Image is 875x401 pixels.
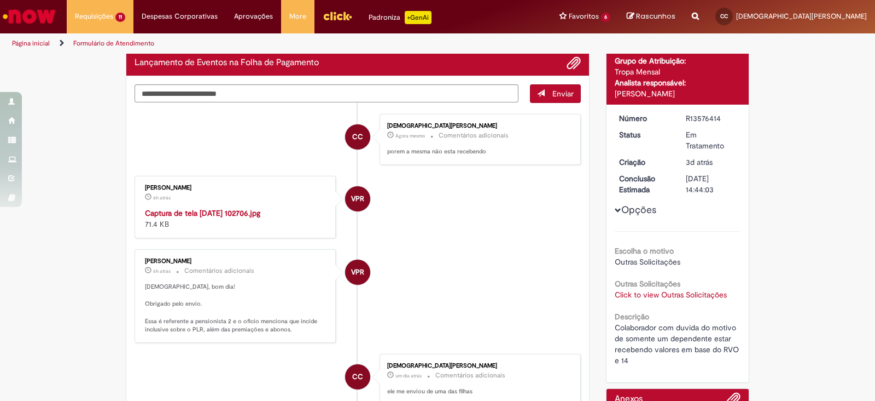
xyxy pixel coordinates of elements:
span: 3d atrás [686,157,713,167]
span: Outras Solicitações [615,257,680,267]
div: Cristiane Medeiros Cascaes [345,124,370,150]
small: Comentários adicionais [435,371,505,380]
time: 01/10/2025 09:33:53 [153,194,171,201]
a: Click to view Outras Solicitações [615,290,727,300]
span: Favoritos [569,11,599,22]
div: Grupo de Atribuição: [615,55,741,66]
span: 6h atrás [153,268,171,274]
span: CC [720,13,728,20]
p: [DEMOGRAPHIC_DATA], bom dia! Obrigado pelo envio. Essa é referente a pensionista 2 e o oficio men... [145,283,327,334]
b: Escolha o motivo [615,246,674,256]
a: Formulário de Atendimento [73,39,154,48]
a: Captura de tela [DATE] 102706.jpg [145,208,260,218]
button: Enviar [530,84,581,103]
b: Outras Solicitações [615,279,680,289]
span: Agora mesmo [395,133,425,139]
div: Vanessa Paiva Ribeiro [345,186,370,211]
span: [DEMOGRAPHIC_DATA][PERSON_NAME] [736,12,867,21]
small: Comentários adicionais [439,131,509,140]
time: 01/10/2025 09:33:35 [153,268,171,274]
span: Rascunhos [636,11,675,21]
dt: Criação [611,157,678,168]
div: Vanessa Paiva Ribeiro [345,260,370,285]
span: um dia atrás [395,373,422,379]
div: [DEMOGRAPHIC_DATA][PERSON_NAME] [387,123,569,129]
div: [DATE] 14:44:03 [686,173,737,195]
div: Em Tratamento [686,129,737,151]
dt: Número [611,113,678,124]
img: ServiceNow [1,5,57,27]
span: Enviar [552,89,574,99]
b: Descrição [615,312,649,322]
time: 29/09/2025 11:00:36 [686,157,713,167]
span: CC [352,364,363,390]
time: 01/10/2025 15:19:01 [395,133,425,139]
div: Tropa Mensal [615,66,741,77]
span: VPR [351,186,364,212]
img: click_logo_yellow_360x200.png [323,8,352,24]
span: More [289,11,306,22]
span: Despesas Corporativas [142,11,218,22]
button: Adicionar anexos [567,56,581,70]
div: [PERSON_NAME] [615,88,741,99]
span: Colaborador com duvida do motivo de somente um dependente estar recebendo valores em base do RVO ... [615,323,741,365]
div: [PERSON_NAME] [145,258,327,265]
dt: Conclusão Estimada [611,173,678,195]
div: 71.4 KB [145,208,327,230]
ul: Trilhas de página [8,33,575,54]
h2: Lançamento de Eventos na Folha de Pagamento Histórico de tíquete [135,58,319,68]
p: porem a mesma não esta recebendo [387,147,569,156]
small: Comentários adicionais [184,266,254,276]
div: Analista responsável: [615,77,741,88]
textarea: Digite sua mensagem aqui... [135,84,518,103]
span: 6 [601,13,610,22]
div: R13576414 [686,113,737,124]
time: 30/09/2025 11:37:30 [395,373,422,379]
span: VPR [351,259,364,285]
p: ele me enviou de uma das filhas [387,387,569,396]
span: CC [352,124,363,150]
span: 11 [115,13,125,22]
span: Requisições [75,11,113,22]
div: Padroniza [369,11,431,24]
p: +GenAi [405,11,431,24]
a: Página inicial [12,39,50,48]
span: Aprovações [234,11,273,22]
div: [PERSON_NAME] [145,185,327,191]
div: Cristiane Medeiros Cascaes [345,364,370,389]
div: 29/09/2025 12:00:36 [686,157,737,168]
a: Rascunhos [627,12,675,22]
div: [DEMOGRAPHIC_DATA][PERSON_NAME] [387,363,569,369]
dt: Status [611,129,678,140]
span: 6h atrás [153,194,171,201]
